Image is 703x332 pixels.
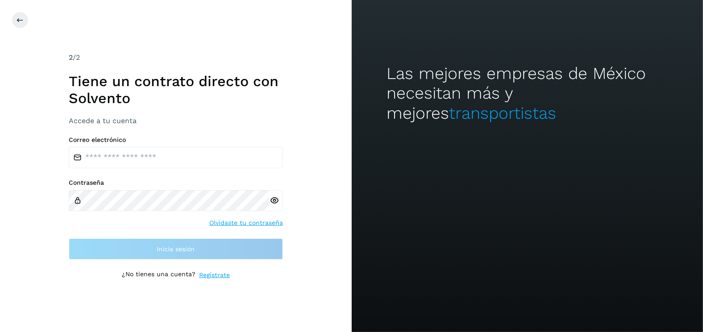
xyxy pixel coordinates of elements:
h2: Las mejores empresas de México necesitan más y mejores [387,64,668,123]
a: Regístrate [199,270,230,280]
p: ¿No tienes una cuenta? [122,270,196,280]
a: Olvidaste tu contraseña [209,218,283,228]
label: Contraseña [69,179,283,187]
span: Inicia sesión [157,246,195,252]
span: transportistas [449,104,556,123]
div: /2 [69,52,283,63]
h3: Accede a tu cuenta [69,116,283,125]
label: Correo electrónico [69,136,283,144]
span: 2 [69,53,73,62]
h1: Tiene un contrato directo con Solvento [69,73,283,107]
button: Inicia sesión [69,238,283,260]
